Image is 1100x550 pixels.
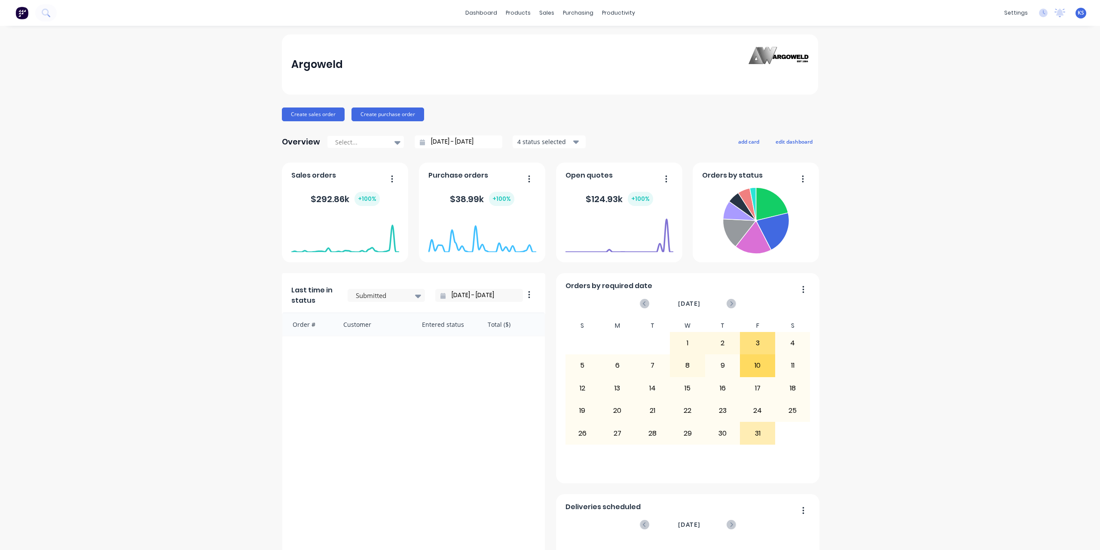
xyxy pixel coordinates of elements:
[461,6,501,19] a: dashboard
[586,192,653,206] div: $ 124.93k
[776,355,810,376] div: 11
[776,332,810,354] div: 4
[740,332,775,354] div: 3
[670,400,705,421] div: 22
[635,320,670,332] div: T
[600,422,635,444] div: 27
[740,355,775,376] div: 10
[565,355,600,376] div: 5
[636,378,670,399] div: 14
[678,299,700,308] span: [DATE]
[565,320,600,332] div: S
[354,192,380,206] div: + 100 %
[740,320,775,332] div: F
[702,170,763,181] span: Orders by status
[670,320,705,332] div: W
[636,400,670,421] div: 21
[517,137,571,146] div: 4 status selected
[311,192,380,206] div: $ 292.86k
[335,313,413,336] div: Customer
[351,108,424,121] button: Create purchase order
[706,332,740,354] div: 2
[600,355,635,376] div: 6
[600,320,635,332] div: M
[282,108,345,121] button: Create sales order
[706,422,740,444] div: 30
[678,520,700,529] span: [DATE]
[628,192,653,206] div: + 100 %
[1078,9,1084,17] span: KS
[706,400,740,421] div: 23
[733,136,765,147] button: add card
[282,313,335,336] div: Order #
[450,192,514,206] div: $ 38.99k
[489,192,514,206] div: + 100 %
[705,320,740,332] div: T
[670,422,705,444] div: 29
[446,289,519,302] input: Filter by date
[775,320,810,332] div: S
[565,422,600,444] div: 26
[291,56,343,73] div: Argoweld
[740,400,775,421] div: 24
[670,378,705,399] div: 15
[749,47,809,83] img: Argoweld
[513,135,586,148] button: 4 status selected
[740,422,775,444] div: 31
[740,378,775,399] div: 17
[670,355,705,376] div: 8
[501,6,535,19] div: products
[565,400,600,421] div: 19
[706,355,740,376] div: 9
[600,400,635,421] div: 20
[413,313,479,336] div: Entered status
[535,6,559,19] div: sales
[770,136,818,147] button: edit dashboard
[565,378,600,399] div: 12
[706,378,740,399] div: 16
[776,400,810,421] div: 25
[282,133,320,151] div: Overview
[291,285,337,306] span: Last time in status
[559,6,598,19] div: purchasing
[1000,6,1032,19] div: settings
[428,170,488,181] span: Purchase orders
[565,170,613,181] span: Open quotes
[598,6,639,19] div: productivity
[479,313,545,336] div: Total ($)
[670,332,705,354] div: 1
[636,422,670,444] div: 28
[565,502,641,512] span: Deliveries scheduled
[636,355,670,376] div: 7
[600,378,635,399] div: 13
[15,6,28,19] img: Factory
[776,378,810,399] div: 18
[291,170,336,181] span: Sales orders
